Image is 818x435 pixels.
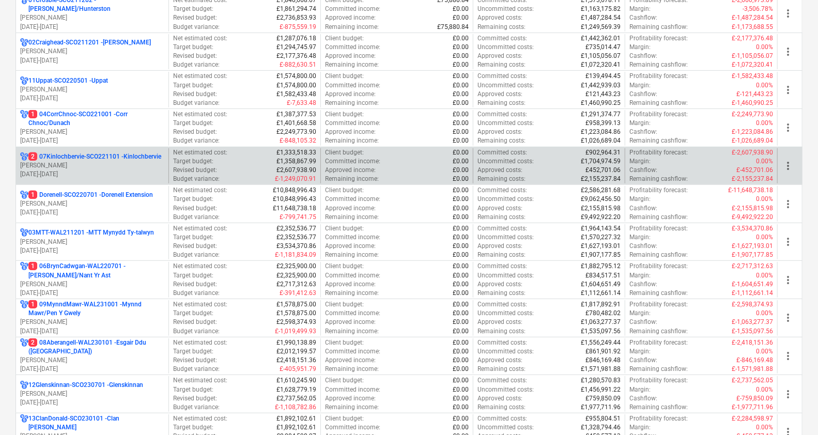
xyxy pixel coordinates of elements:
[629,204,657,213] p: Cashflow :
[782,236,794,248] span: more_vert
[325,242,376,251] p: Approved income :
[173,52,217,60] p: Revised budget :
[173,81,213,90] p: Target budget :
[581,52,621,60] p: £1,105,056.07
[453,136,469,145] p: £0.00
[453,5,469,13] p: £0.00
[629,166,657,175] p: Cashflow :
[325,81,380,90] p: Committed income :
[629,34,688,43] p: Profitability forecast :
[453,204,469,213] p: £0.00
[20,365,164,374] p: [DATE] - [DATE]
[325,213,379,222] p: Remaining income :
[173,157,213,166] p: Target budget :
[325,110,364,119] p: Client budget :
[173,233,213,242] p: Target budget :
[173,204,217,213] p: Revised budget :
[732,204,773,213] p: £-2,155,815.98
[173,110,227,119] p: Net estimated cost :
[276,148,316,157] p: £1,333,518.33
[276,224,316,233] p: £2,352,536.77
[782,84,794,96] span: more_vert
[629,81,651,90] p: Margin :
[325,90,376,99] p: Approved income :
[477,5,534,13] p: Uncommitted costs :
[453,166,469,175] p: £0.00
[629,175,688,183] p: Remaining cashflow :
[173,43,213,52] p: Target budget :
[629,43,651,52] p: Margin :
[276,128,316,136] p: £2,249,773.90
[453,195,469,204] p: £0.00
[20,300,164,336] div: 109MynndMawr-WAL231001 -Mynnd Mawr/Pen Y Gwely[PERSON_NAME][DATE]-[DATE]
[28,110,164,128] p: 04CorrChnoc-SCO221001 - Corr Chnoc/Dunach
[325,186,364,195] p: Client budget :
[28,191,153,199] p: Dorenell-SCO220701 - Dorenell Extension
[173,60,220,69] p: Budget variance :
[581,136,621,145] p: £1,026,689.04
[20,76,28,85] div: Project has multi currencies enabled
[453,81,469,90] p: £0.00
[173,186,227,195] p: Net estimated cost :
[477,13,522,22] p: Approved costs :
[325,175,379,183] p: Remaining income :
[453,128,469,136] p: £0.00
[453,72,469,81] p: £0.00
[732,148,773,157] p: £-2,607,938.90
[325,224,364,233] p: Client budget :
[173,136,220,145] p: Budget variance :
[782,312,794,324] span: more_vert
[325,271,380,280] p: Committed income :
[629,136,688,145] p: Remaining cashflow :
[20,356,164,365] p: [PERSON_NAME]
[581,175,621,183] p: £2,155,237.84
[173,213,220,222] p: Budget variance :
[28,110,37,118] span: 1
[477,157,534,166] p: Uncommitted costs :
[28,38,151,47] p: 02Craighead-SCO211201 - [PERSON_NAME]
[325,72,364,81] p: Client budget :
[20,23,164,32] p: [DATE] - [DATE]
[477,242,522,251] p: Approved costs :
[173,34,227,43] p: Net estimated cost :
[477,43,534,52] p: Uncommitted costs :
[629,251,688,259] p: Remaining cashflow :
[20,38,164,65] div: 02Craighead-SCO211201 -[PERSON_NAME][PERSON_NAME][DATE]-[DATE]
[629,60,688,69] p: Remaining cashflow :
[477,175,526,183] p: Remaining costs :
[325,195,380,204] p: Committed income :
[732,23,773,32] p: £-1,173,688.55
[585,72,621,81] p: £139,494.45
[736,166,773,175] p: £-452,701.06
[581,242,621,251] p: £1,627,193.01
[20,338,28,356] div: Project has multi currencies enabled
[325,128,376,136] p: Approved income :
[782,350,794,362] span: more_vert
[325,60,379,69] p: Remaining income :
[756,43,773,52] p: 0.00%
[477,60,526,69] p: Remaining costs :
[585,119,621,128] p: £958,399.13
[325,166,376,175] p: Approved income :
[20,38,28,47] div: Project has multi currencies enabled
[20,152,28,161] div: Project has multi currencies enabled
[782,121,794,134] span: more_vert
[453,262,469,271] p: £0.00
[20,262,164,298] div: 106BrynCadwgan-WAL220701 -[PERSON_NAME]/Nant Yr Ast[PERSON_NAME][DATE]-[DATE]
[20,381,164,407] div: 12Glenskinnan-SCO230701 -Glenskinnan[PERSON_NAME][DATE]-[DATE]
[20,110,164,146] div: 104CorrChnoc-SCO221001 -Corr Chnoc/Dunach[PERSON_NAME][DATE]-[DATE]
[477,90,522,99] p: Approved costs :
[325,119,380,128] p: Committed income :
[477,148,527,157] p: Committed costs :
[629,195,651,204] p: Margin :
[629,52,657,60] p: Cashflow :
[782,274,794,286] span: more_vert
[173,242,217,251] p: Revised budget :
[276,166,316,175] p: £2,607,938.90
[585,148,621,157] p: £902,964.31
[20,191,164,217] div: 1Dorenell-SCO220701 -Dorenell Extension[PERSON_NAME][DATE]-[DATE]
[477,224,527,233] p: Committed costs :
[173,72,227,81] p: Net estimated cost :
[732,99,773,107] p: £-1,460,990.25
[477,23,526,32] p: Remaining costs :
